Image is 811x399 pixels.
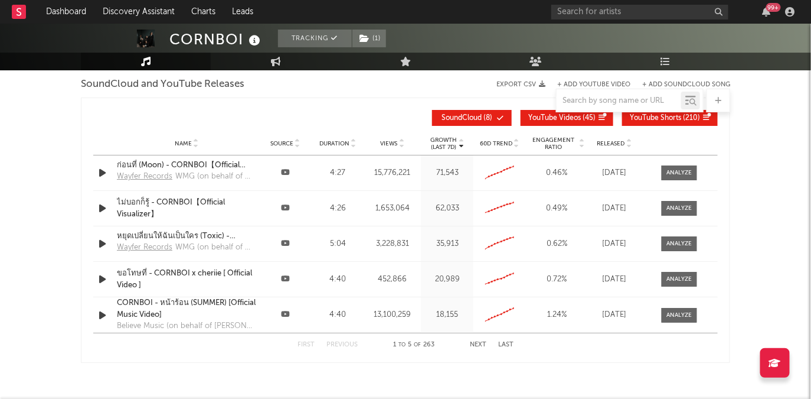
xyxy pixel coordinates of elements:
[175,171,256,183] div: WMG (on behalf of WM Thailand), and 1 Music Rights Societies
[381,338,446,352] div: 1 5 263
[117,231,256,242] a: หยุดเปลี่ยนให้ฉันเป็นใคร (Toxic) - CORNBOI【Official MV】
[319,140,349,147] span: Duration
[528,115,596,122] span: ( 45 )
[766,3,781,12] div: 99 +
[367,238,418,250] div: 3,228,831
[430,144,457,151] p: (Last 7d)
[424,203,470,215] div: 62,033
[424,238,470,250] div: 35,913
[398,342,405,348] span: to
[591,309,638,321] div: [DATE]
[529,274,585,286] div: 0.72 %
[763,7,771,17] button: 99+
[297,342,315,348] button: First
[367,309,418,321] div: 13,100,259
[414,342,421,348] span: of
[529,203,585,215] div: 0.49 %
[175,242,256,254] div: WMG (on behalf of WM Thailand), and 1 Music Rights Societies
[480,140,512,147] span: 60D Trend
[597,140,625,147] span: Released
[622,110,718,126] button: YouTube Shorts(210)
[630,115,681,122] span: YouTube Shorts
[642,82,730,88] button: + Add SoundCloud Song
[315,274,361,286] div: 4:40
[117,242,175,257] a: Wayfer Records
[424,274,470,286] div: 20,989
[81,77,244,92] span: SoundCloud and YouTube Releases
[315,203,361,215] div: 4:26
[430,137,457,144] p: Growth
[367,274,418,286] div: 452,866
[424,167,470,179] div: 71,543
[117,160,256,171] a: ก่อนที่ (Moon) - CORNBOI【Official MV】
[630,115,700,122] span: ( 210 )
[117,297,256,320] a: CORNBOI - หน้าร้อน (SUMMER) [Official Music Video]
[117,171,175,186] a: Wayfer Records
[117,268,256,291] a: ขอโทษที่ - CORNBOI x cheriie [ Official Video ]
[529,238,585,250] div: 0.62 %
[591,238,638,250] div: [DATE]
[591,274,638,286] div: [DATE]
[352,30,386,47] button: (1)
[352,30,387,47] span: ( 1 )
[381,140,398,147] span: Views
[557,96,681,106] input: Search by song name or URL
[326,342,358,348] button: Previous
[367,203,418,215] div: 1,653,064
[117,197,256,220] a: ไม่บอกก็รู้ - CORNBOI【Official Visualizer】
[424,309,470,321] div: 18,155
[529,137,578,151] span: Engagement Ratio
[117,320,256,332] div: Believe Music (on behalf of [PERSON_NAME]), and 1 Music Rights Societies
[315,309,361,321] div: 4:40
[591,203,638,215] div: [DATE]
[496,81,545,88] button: Export CSV
[591,167,638,179] div: [DATE]
[270,140,293,147] span: Source
[315,167,361,179] div: 4:27
[432,110,512,126] button: SoundCloud(8)
[521,110,613,126] button: YouTube Videos(45)
[529,309,585,321] div: 1.24 %
[169,30,263,49] div: CORNBOI
[630,82,730,88] button: + Add SoundCloud Song
[175,140,192,147] span: Name
[528,115,581,122] span: YouTube Videos
[498,342,514,348] button: Last
[529,167,585,179] div: 0.46 %
[440,115,494,122] span: ( 8 )
[551,5,728,20] input: Search for artists
[470,342,486,348] button: Next
[545,82,630,88] div: + Add YouTube Video
[278,30,352,47] button: Tracking
[315,238,361,250] div: 5:04
[442,115,482,122] span: SoundCloud
[367,167,418,179] div: 15,776,221
[557,82,630,88] button: + Add YouTube Video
